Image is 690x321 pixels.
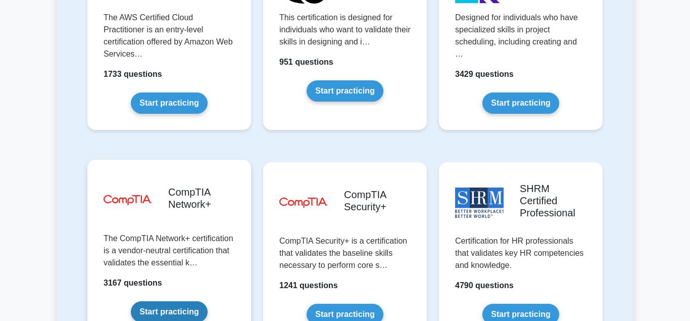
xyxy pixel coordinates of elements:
a: Start practicing [131,93,207,114]
a: Start practicing [482,93,559,114]
a: Start practicing [307,80,383,102]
